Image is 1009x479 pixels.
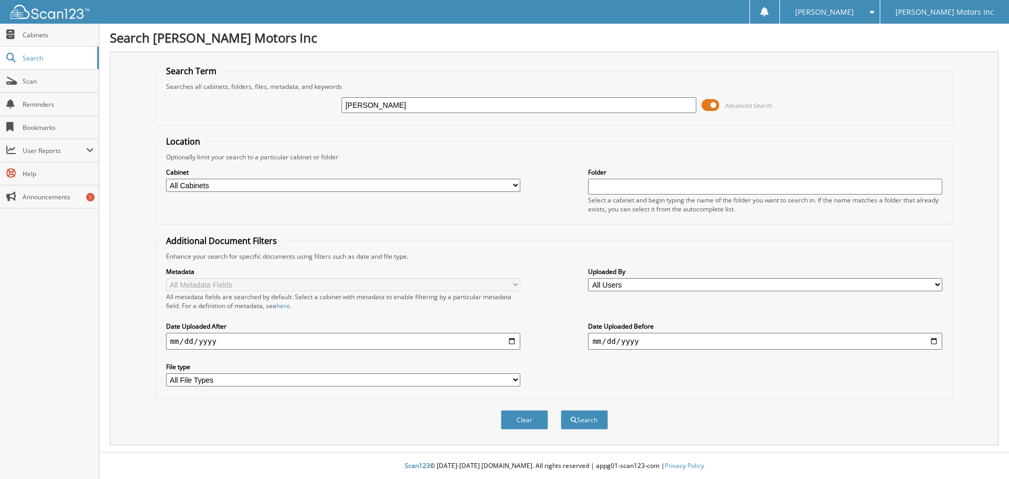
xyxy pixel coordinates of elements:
div: 1 [86,193,95,201]
legend: Search Term [161,65,222,77]
input: start [166,333,520,350]
button: Clear [501,410,548,430]
span: Scan123 [405,461,430,470]
label: Cabinet [166,168,520,177]
div: © [DATE]-[DATE] [DOMAIN_NAME]. All rights reserved | appg01-scan123-com | [99,453,1009,479]
legend: Additional Document Filters [161,235,282,247]
input: end [588,333,942,350]
label: Date Uploaded After [166,322,520,331]
span: Scan [23,77,94,86]
span: Search [23,54,92,63]
div: Select a cabinet and begin typing the name of the folder you want to search in. If the name match... [588,196,942,213]
legend: Location [161,136,205,147]
label: File type [166,362,520,371]
label: Date Uploaded Before [588,322,942,331]
div: All metadata fields are searched by default. Select a cabinet with metadata to enable filtering b... [166,292,520,310]
span: [PERSON_NAME] [795,9,854,15]
div: Enhance your search for specific documents using filters such as date and file type. [161,252,948,261]
span: Advanced Search [725,101,772,109]
h1: Search [PERSON_NAME] Motors Inc [110,29,998,46]
div: Optionally limit your search to a particular cabinet or folder [161,152,948,161]
label: Metadata [166,267,520,276]
span: Reminders [23,100,94,109]
a: Privacy Policy [665,461,704,470]
label: Uploaded By [588,267,942,276]
label: Folder [588,168,942,177]
img: scan123-logo-white.svg [11,5,89,19]
span: Bookmarks [23,123,94,132]
span: [PERSON_NAME] Motors Inc [895,9,994,15]
span: Announcements [23,192,94,201]
span: Help [23,169,94,178]
span: User Reports [23,146,86,155]
span: Cabinets [23,30,94,39]
button: Search [561,410,608,430]
iframe: Chat Widget [956,429,1009,479]
a: here [276,301,290,310]
div: Searches all cabinets, folders, files, metadata, and keywords [161,82,948,91]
